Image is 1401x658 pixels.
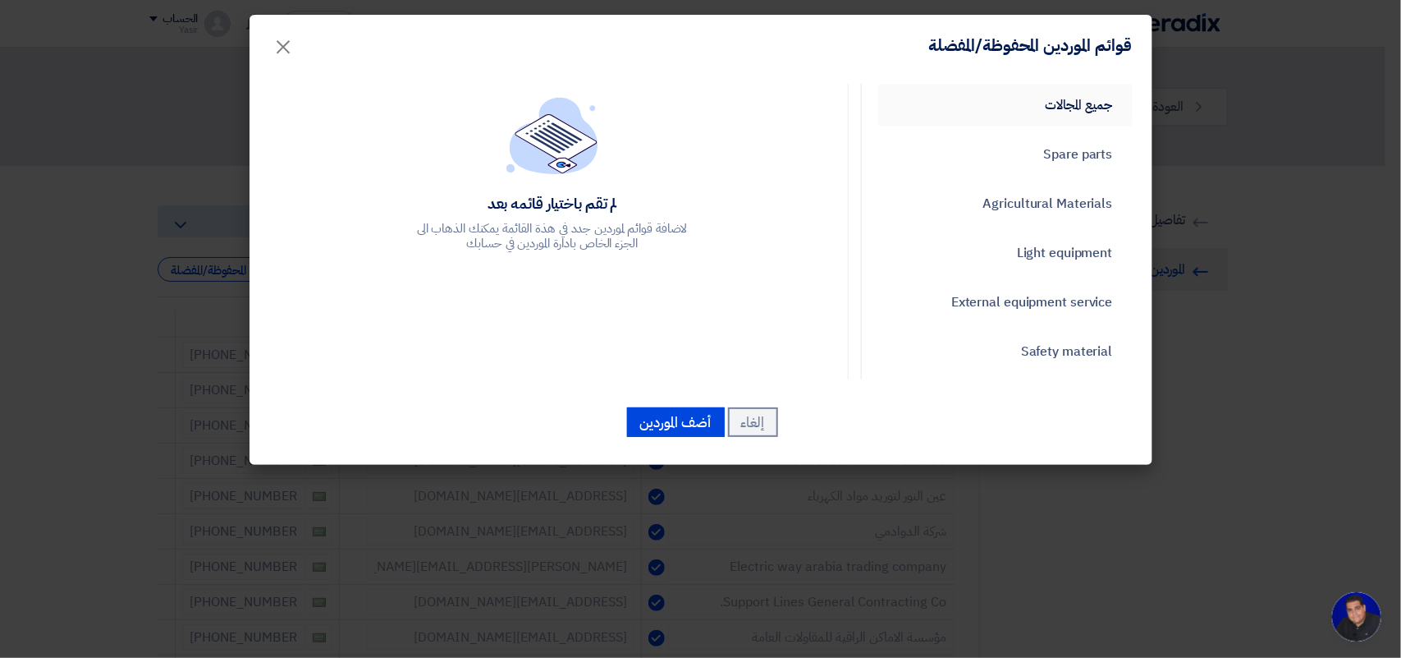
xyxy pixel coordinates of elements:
[878,133,1133,176] a: Spare parts
[261,26,307,59] button: Close
[878,182,1133,225] a: Agricultural Materials
[627,407,725,437] button: أضف الموردين
[506,97,598,174] img: empty_state_list.svg
[728,407,778,437] button: إلغاء
[1332,592,1381,642] div: Open chat
[274,21,294,71] span: ×
[878,84,1133,127] a: جميع المجالات
[878,330,1133,373] a: Safety material
[413,194,692,213] div: لم تقم باختيار قائمه بعد
[878,281,1133,324] a: External equipment service
[413,221,692,251] div: لاضافة قوائم لموردين جدد في هذة القائمة يمكنك الذهاب الى الجزء الخاص بادارة الموردين في حسابك
[878,232,1133,274] a: Light equipment
[929,35,1133,56] h4: قوائم الموردين المحفوظة/المفضلة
